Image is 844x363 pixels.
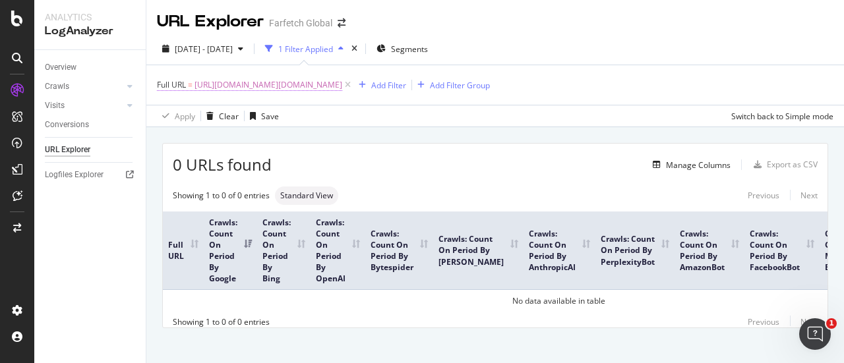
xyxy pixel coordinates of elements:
div: Export as CSV [767,159,818,170]
span: 0 URLs found [173,154,272,176]
div: Visits [45,99,65,113]
a: Logfiles Explorer [45,168,136,182]
span: Full URL [157,79,186,90]
a: Crawls [45,80,123,94]
button: Export as CSV [748,154,818,175]
th: Crawls: Count On Period By OpenAI: activate to sort column ascending [311,211,365,290]
div: arrow-right-arrow-left [338,18,346,28]
span: Standard View [280,192,333,200]
a: Conversions [45,118,136,132]
div: Add Filter Group [430,80,490,91]
div: LogAnalyzer [45,24,135,39]
span: [URL][DOMAIN_NAME][DOMAIN_NAME] [195,76,342,94]
div: Manage Columns [666,159,731,171]
button: 1 Filter Applied [260,38,349,59]
iframe: Intercom live chat [799,318,831,350]
button: Clear [201,105,239,126]
th: Crawls: Count On Period By Bytespider: activate to sort column ascending [365,211,433,290]
a: URL Explorer [45,143,136,157]
div: Add Filter [371,80,406,91]
a: Overview [45,61,136,74]
div: Switch back to Simple mode [731,111,833,122]
div: times [349,42,360,55]
th: Crawls: Count On Period By AmazonBot: activate to sort column ascending [675,211,744,290]
button: Manage Columns [648,157,731,173]
button: Add Filter [353,77,406,93]
button: Add Filter Group [412,77,490,93]
th: Crawls: Count On Period By ClaudeBot: activate to sort column ascending [433,211,524,290]
span: [DATE] - [DATE] [175,43,233,55]
span: = [188,79,193,90]
div: Clear [219,111,239,122]
span: Segments [391,43,428,55]
div: Showing 1 to 0 of 0 entries [173,316,270,327]
div: URL Explorer [45,143,90,157]
div: Save [261,111,279,122]
div: neutral label [275,186,338,205]
button: [DATE] - [DATE] [157,38,249,59]
th: Crawls: Count On Period By Google: activate to sort column ascending [204,211,257,290]
div: URL Explorer [157,11,264,33]
span: 1 [826,318,837,329]
div: 1 Filter Applied [278,43,333,55]
div: Crawls [45,80,69,94]
div: Analytics [45,11,135,24]
div: Conversions [45,118,89,132]
div: Apply [175,111,195,122]
button: Save [245,105,279,126]
th: Crawls: Count On Period By Bing: activate to sort column ascending [257,211,311,290]
div: Logfiles Explorer [45,168,104,182]
div: Overview [45,61,76,74]
div: Showing 1 to 0 of 0 entries [173,190,270,201]
th: Full URL: activate to sort column ascending [163,211,204,290]
div: Farfetch Global [269,16,332,30]
button: Apply [157,105,195,126]
th: Crawls: Count On Period By FacebookBot: activate to sort column ascending [744,211,820,290]
a: Visits [45,99,123,113]
button: Segments [371,38,433,59]
th: Crawls: Count On Period By AnthropicAI: activate to sort column ascending [524,211,595,290]
th: Crawls: Count On Period By PerplexityBot: activate to sort column ascending [595,211,675,290]
button: Switch back to Simple mode [726,105,833,126]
